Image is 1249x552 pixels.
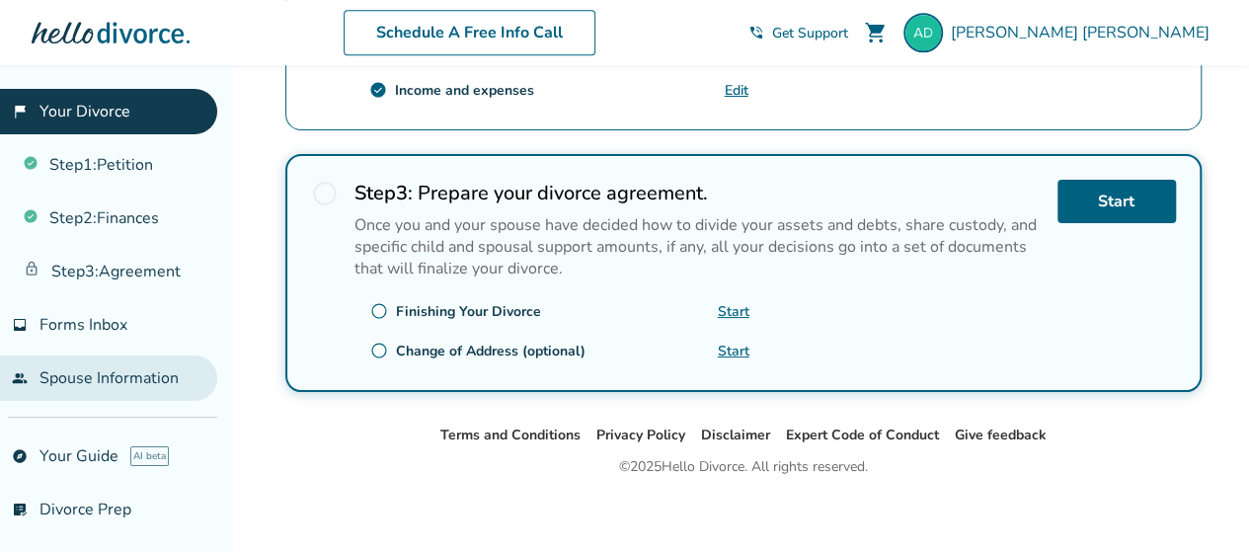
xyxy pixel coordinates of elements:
[344,10,595,55] a: Schedule A Free Info Call
[748,24,848,42] a: phone_in_talkGet Support
[12,502,28,517] span: list_alt_check
[396,342,585,360] div: Change of Address (optional)
[12,317,28,333] span: inbox
[718,302,749,321] a: Start
[1150,457,1249,552] iframe: Chat Widget
[12,448,28,464] span: explore
[786,426,939,444] a: Expert Code of Conduct
[396,302,541,321] div: Finishing Your Divorce
[903,13,943,52] img: mytanab@aol.com
[12,370,28,386] span: people
[748,25,764,40] span: phone_in_talk
[955,424,1047,447] li: Give feedback
[619,455,868,479] div: © 2025 Hello Divorce. All rights reserved.
[864,21,888,44] span: shopping_cart
[354,180,413,206] strong: Step 3 :
[596,426,685,444] a: Privacy Policy
[440,426,581,444] a: Terms and Conditions
[772,24,848,42] span: Get Support
[311,180,339,207] span: radio_button_unchecked
[39,314,127,336] span: Forms Inbox
[725,81,748,100] a: Edit
[354,180,1042,206] h2: Prepare your divorce agreement.
[701,424,770,447] li: Disclaimer
[370,342,388,359] span: radio_button_unchecked
[951,22,1217,43] span: [PERSON_NAME] [PERSON_NAME]
[395,81,534,100] div: Income and expenses
[1057,180,1176,223] a: Start
[130,446,169,466] span: AI beta
[718,342,749,360] a: Start
[369,81,387,99] span: check_circle
[354,214,1042,279] p: Once you and your spouse have decided how to divide your assets and debts, share custody, and spe...
[370,302,388,320] span: radio_button_unchecked
[12,104,28,119] span: flag_2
